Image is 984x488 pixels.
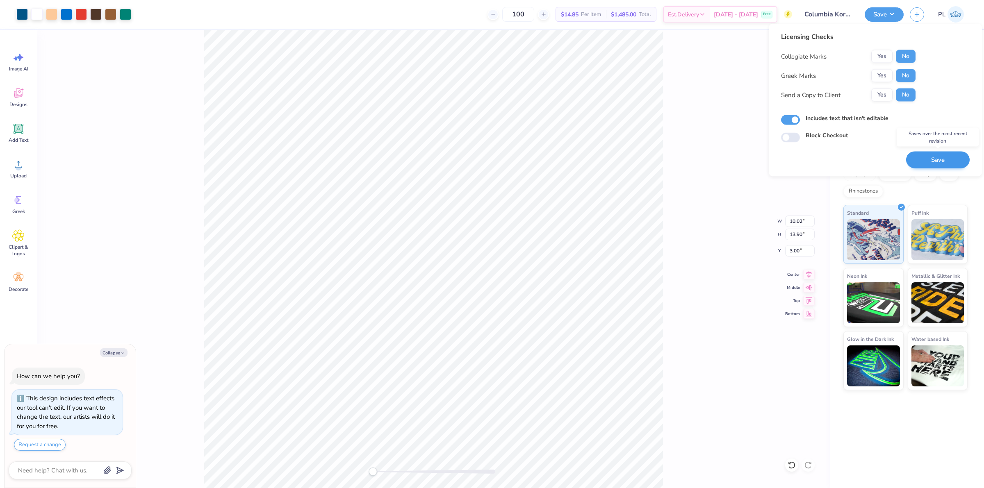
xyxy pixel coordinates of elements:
[896,50,916,63] button: No
[5,244,32,257] span: Clipart & logos
[847,272,867,280] span: Neon Ink
[785,271,800,278] span: Center
[906,152,970,168] button: Save
[639,10,651,19] span: Total
[911,345,964,386] img: Water based Ink
[10,173,27,179] span: Upload
[785,297,800,304] span: Top
[934,6,968,23] a: PL
[668,10,699,19] span: Est. Delivery
[847,282,900,323] img: Neon Ink
[911,272,960,280] span: Metallic & Glitter Ink
[871,89,893,102] button: Yes
[847,209,869,217] span: Standard
[871,69,893,82] button: Yes
[763,11,771,17] span: Free
[948,6,964,23] img: Pamela Lois Reyes
[897,128,979,147] div: Saves over the most recent revision
[843,185,883,197] div: Rhinestones
[806,131,848,140] label: Block Checkout
[561,10,579,19] span: $14.85
[847,219,900,260] img: Standard
[871,50,893,63] button: Yes
[781,90,840,100] div: Send a Copy to Client
[865,7,904,22] button: Save
[9,286,28,293] span: Decorate
[502,7,534,22] input: – –
[17,394,115,430] div: This design includes text effects our tool can't edit. If you want to change the text, our artist...
[781,71,816,80] div: Greek Marks
[911,209,929,217] span: Puff Ink
[581,10,601,19] span: Per Item
[714,10,758,19] span: [DATE] - [DATE]
[9,66,28,72] span: Image AI
[798,6,859,23] input: Untitled Design
[781,52,827,61] div: Collegiate Marks
[847,335,894,343] span: Glow in the Dark Ink
[9,137,28,143] span: Add Text
[781,32,916,42] div: Licensing Checks
[896,69,916,82] button: No
[14,439,66,451] button: Request a change
[896,89,916,102] button: No
[806,114,888,123] label: Includes text that isn't editable
[785,311,800,317] span: Bottom
[17,372,80,380] div: How can we help you?
[9,101,27,108] span: Designs
[911,335,949,343] span: Water based Ink
[847,345,900,386] img: Glow in the Dark Ink
[938,10,945,19] span: PL
[369,468,377,476] div: Accessibility label
[100,348,128,357] button: Collapse
[611,10,636,19] span: $1,485.00
[12,208,25,215] span: Greek
[911,219,964,260] img: Puff Ink
[911,282,964,323] img: Metallic & Glitter Ink
[785,284,800,291] span: Middle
